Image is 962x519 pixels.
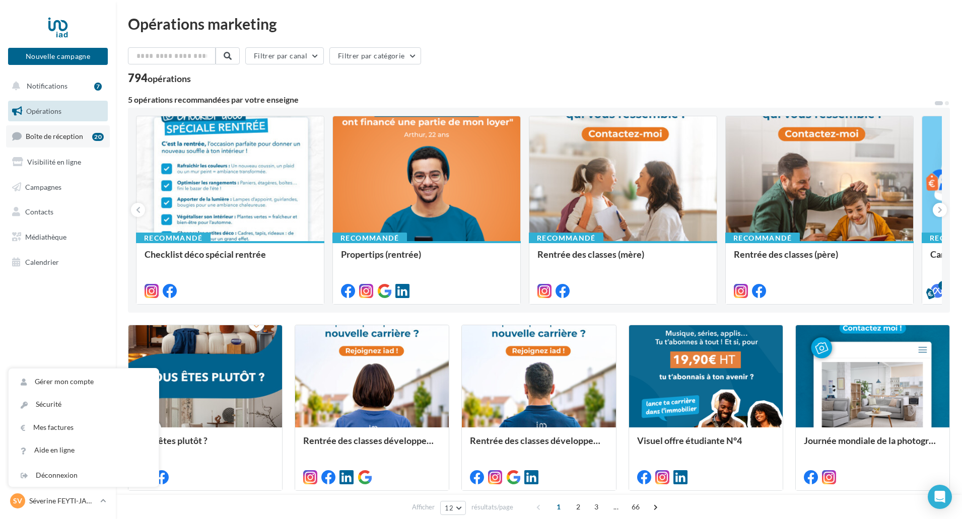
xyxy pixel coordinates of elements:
[440,501,466,515] button: 12
[804,435,941,456] div: Journée mondiale de la photographie
[136,435,274,456] div: Vous êtes plutôt ?
[25,182,61,191] span: Campagnes
[136,233,211,244] div: Recommandé
[608,499,624,515] span: ...
[329,47,421,64] button: Filtrer par catégorie
[8,48,108,65] button: Nouvelle campagne
[6,252,110,273] a: Calendrier
[128,16,950,31] div: Opérations marketing
[29,496,96,506] p: Séverine FEYTI-JAUZELON
[26,107,61,115] span: Opérations
[9,464,159,487] div: Déconnexion
[9,370,159,393] a: Gérer mon compte
[551,499,567,515] span: 1
[6,152,110,173] a: Visibilité en ligne
[148,74,191,83] div: opérations
[570,499,586,515] span: 2
[412,502,435,512] span: Afficher
[25,233,66,241] span: Médiathèque
[27,82,67,90] span: Notifications
[13,496,22,506] span: Sv
[26,132,83,140] span: Boîte de réception
[25,258,59,266] span: Calendrier
[537,249,709,269] div: Rentrée des classes (mère)
[92,133,104,141] div: 20
[628,499,644,515] span: 66
[6,201,110,223] a: Contacts
[8,491,108,510] a: Sv Séverine FEYTI-JAUZELON
[27,158,81,166] span: Visibilité en ligne
[6,101,110,122] a: Opérations
[128,96,934,104] div: 5 opérations recommandées par votre enseigne
[529,233,603,244] div: Recommandé
[6,227,110,248] a: Médiathèque
[6,177,110,198] a: Campagnes
[9,393,159,416] a: Sécurité
[341,249,512,269] div: Propertips (rentrée)
[445,504,453,512] span: 12
[471,502,513,512] span: résultats/page
[6,76,106,97] button: Notifications 7
[928,485,952,509] div: Open Intercom Messenger
[145,249,316,269] div: Checklist déco spécial rentrée
[470,435,607,456] div: Rentrée des classes développement (conseiller)
[94,83,102,91] div: 7
[9,439,159,462] a: Aide en ligne
[637,435,775,456] div: Visuel offre étudiante N°4
[588,499,604,515] span: 3
[128,72,191,84] div: 794
[734,249,905,269] div: Rentrée des classes (père)
[303,435,441,456] div: Rentrée des classes développement (conseillère)
[938,281,947,290] div: 5
[245,47,324,64] button: Filtrer par canal
[6,125,110,147] a: Boîte de réception20
[332,233,407,244] div: Recommandé
[9,416,159,439] a: Mes factures
[25,207,53,216] span: Contacts
[725,233,800,244] div: Recommandé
